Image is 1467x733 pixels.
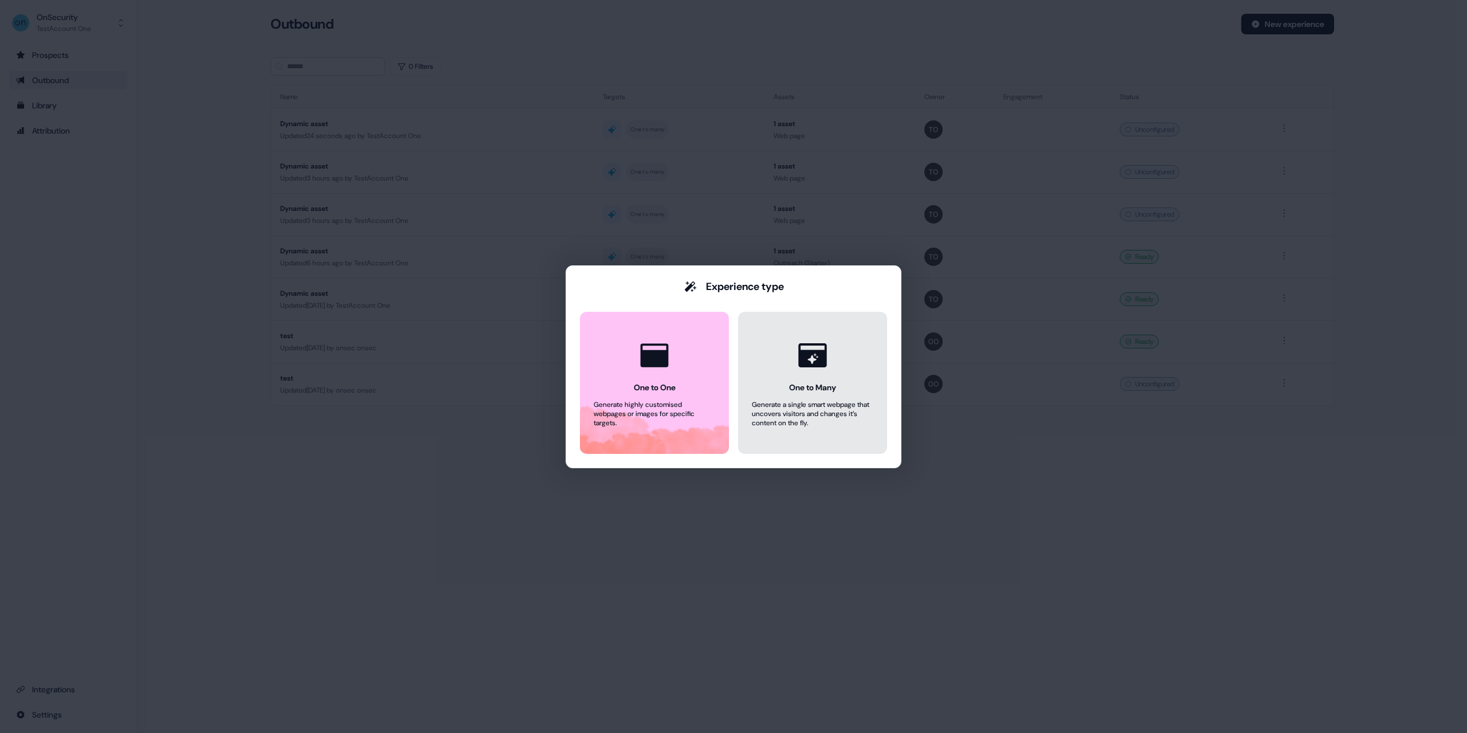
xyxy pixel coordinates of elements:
div: One to One [634,382,676,393]
div: One to Many [789,382,836,393]
div: Experience type [706,280,784,293]
div: Generate highly customised webpages or images for specific targets. [594,400,715,428]
div: Generate a single smart webpage that uncovers visitors and changes it’s content on the fly. [752,400,873,428]
button: One to ManyGenerate a single smart webpage that uncovers visitors and changes it’s content on the... [738,312,887,454]
button: One to OneGenerate highly customised webpages or images for specific targets. [580,312,729,454]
